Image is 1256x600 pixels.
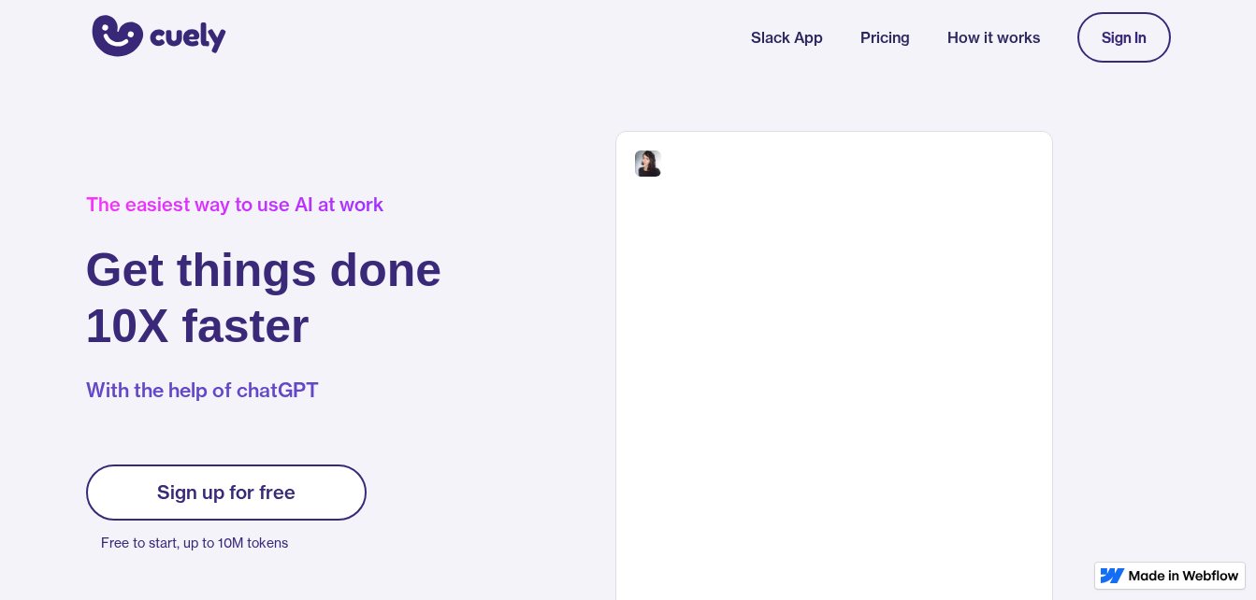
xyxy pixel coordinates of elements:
img: Made in Webflow [1129,570,1239,581]
div: The easiest way to use AI at work [86,193,442,216]
a: Sign up for free [86,464,367,521]
p: With the help of chatGPT [86,377,442,405]
a: How it works [947,26,1040,49]
div: Sign up for free [157,481,296,504]
div: Sign In [1102,29,1147,46]
a: home [86,3,226,72]
h1: Get things done 10X faster [86,242,442,354]
a: Slack App [751,26,823,49]
a: Sign In [1077,12,1171,63]
p: Free to start, up to 10M tokens [101,530,367,556]
a: Pricing [860,26,910,49]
